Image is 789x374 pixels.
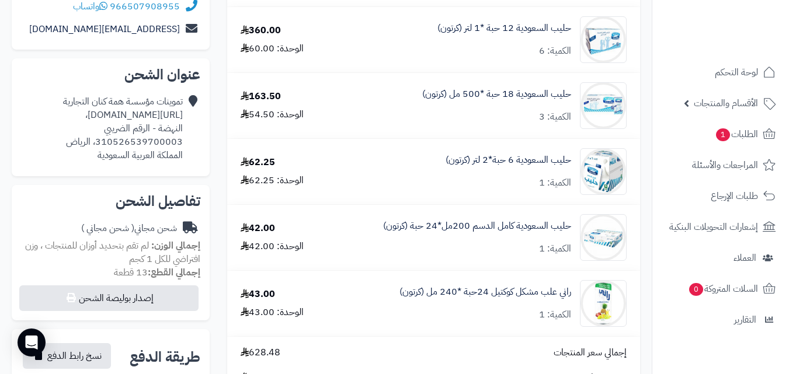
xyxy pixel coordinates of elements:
button: نسخ رابط الدفع [23,343,111,369]
a: السلات المتروكة0 [659,275,782,303]
img: 1747745123-718-Mkr996L._AC_SL1500-90x90.jpg [581,148,626,195]
span: ( شحن مجاني ) [81,221,134,235]
a: التقارير [659,306,782,334]
a: حليب السعودية 18 حبة *500 مل (كرتون) [422,88,571,101]
a: الطلبات1 [659,120,782,148]
small: 13 قطعة [114,265,200,279]
span: إشعارات التحويلات البنكية [669,219,758,235]
div: الوحدة: 62.25 [241,174,304,187]
a: المراجعات والأسئلة [659,151,782,179]
a: حليب السعودية 12 حبة *1 لتر (كرتون) [437,22,571,35]
a: [EMAIL_ADDRESS][DOMAIN_NAME] [29,22,180,36]
div: الكمية: 1 [539,176,571,190]
div: 163.50 [241,90,281,103]
div: 360.00 [241,24,281,37]
span: لوحة التحكم [715,64,758,81]
div: 43.00 [241,288,275,301]
span: الطلبات [715,126,758,142]
div: الكمية: 1 [539,308,571,321]
span: 628.48 [241,346,280,359]
span: لم تقم بتحديد أوزان للمنتجات ، وزن افتراضي للكل 1 كجم [25,239,200,266]
div: تموينات مؤسسة همة كنان التجارية [URL][DOMAIN_NAME]، النهضة - الرقم الضريبي 310526539700003، الريا... [21,95,183,162]
a: العملاء [659,244,782,272]
span: طلبات الإرجاع [711,188,758,204]
span: السلات المتروكة [688,281,758,297]
div: Open Intercom Messenger [18,328,46,356]
div: شحن مجاني [81,222,177,235]
div: 62.25 [241,156,275,169]
span: 1 [716,128,730,141]
img: 1748079402-71qRSg1-gVL._AC_SL1500-90x90.jpg [581,280,626,327]
div: الكمية: 1 [539,242,571,256]
div: 42.00 [241,222,275,235]
span: الأقسام والمنتجات [694,95,758,111]
a: طلبات الإرجاع [659,182,782,210]
strong: إجمالي القطع: [148,265,200,279]
button: إصدار بوليصة الشحن [19,285,199,311]
h2: عنوان الشحن [21,68,200,82]
div: الوحدة: 54.50 [241,108,304,121]
h2: تفاصيل الشحن [21,194,200,208]
img: 1747744989-51%20qD4WM7OL-90x90.jpg [581,82,626,129]
span: 0 [689,283,703,296]
img: 1747745519-Screenshot%202025-05-20%20155045-90x90.jpg [581,214,626,261]
span: إجمالي سعر المنتجات [554,346,627,359]
div: الكمية: 3 [539,110,571,124]
img: logo-2.png [710,30,778,54]
a: إشعارات التحويلات البنكية [659,213,782,241]
div: الوحدة: 43.00 [241,306,304,319]
h2: طريقة الدفع [130,350,200,364]
span: المراجعات والأسئلة [692,157,758,173]
a: لوحة التحكم [659,58,782,86]
span: نسخ رابط الدفع [47,349,102,363]
strong: إجمالي الوزن: [151,239,200,253]
a: حليب السعودية كامل الدسم 200مل*24 حبة (كرتون) [383,219,571,233]
div: الوحدة: 60.00 [241,42,304,55]
a: راني علب مشكل كوكتيل 24حبة *240 مل (كرتون) [399,285,571,299]
div: الوحدة: 42.00 [241,240,304,253]
span: العملاء [734,250,756,266]
a: حليب السعودية 6 حبة*2 لتر (كرتون) [446,153,571,167]
span: التقارير [734,312,756,328]
img: 1747744811-01316ca4-bdae-4b0a-85ff-47740e91-90x90.jpg [581,16,626,63]
div: الكمية: 6 [539,44,571,58]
